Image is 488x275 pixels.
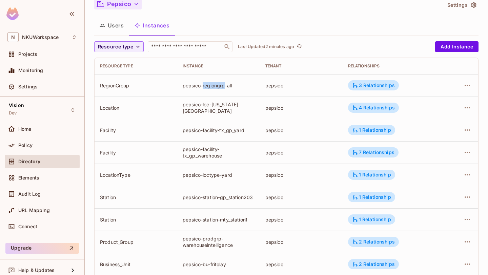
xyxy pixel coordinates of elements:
[352,261,395,267] div: 2 Relationships
[297,43,302,50] span: refresh
[18,268,55,273] span: Help & Updates
[265,194,337,200] div: pepsico
[183,261,255,268] div: pepsico-bu-fritolay
[352,172,391,178] div: 1 Relationship
[18,159,40,164] span: Directory
[5,243,79,254] button: Upgrade
[265,216,337,223] div: pepsico
[352,194,391,200] div: 1 Relationship
[100,82,172,89] div: RegionGroup
[265,63,337,69] div: Tenant
[94,17,129,34] button: Users
[100,105,172,111] div: Location
[183,235,255,248] div: pepsico-prodgrp-warehouseintelligence
[18,208,50,213] span: URL Mapping
[94,41,144,52] button: Resource type
[22,35,59,40] span: Workspace: NKUWorkspace
[100,127,172,133] div: Facility
[265,239,337,245] div: pepsico
[352,239,395,245] div: 2 Relationships
[9,110,17,116] span: Dev
[183,146,255,159] div: pepsico-facility-tx_gp_warehouse
[352,127,391,133] div: 1 Relationship
[18,68,43,73] span: Monitoring
[183,127,255,133] div: pepsico-facility-tx_gp_yard
[348,63,438,69] div: Relationships
[352,105,395,111] div: 4 Relationships
[100,261,172,268] div: Business_Unit
[18,51,37,57] span: Projects
[183,172,255,178] div: pepsico-loctype-yard
[296,43,304,51] button: refresh
[352,149,394,155] div: 7 Relationships
[435,41,479,52] button: Add Instance
[18,191,41,197] span: Audit Log
[265,127,337,133] div: pepsico
[183,101,255,114] div: pepsico-loc-[US_STATE][GEOGRAPHIC_DATA]
[100,172,172,178] div: LocationType
[265,105,337,111] div: pepsico
[7,32,19,42] span: N
[18,224,37,229] span: Connect
[18,126,32,132] span: Home
[352,216,391,223] div: 1 Relationship
[265,172,337,178] div: pepsico
[352,82,395,88] div: 3 Relationships
[183,82,255,89] div: pepsico-regiongrp-all
[100,216,172,223] div: Station
[265,261,337,268] div: pepsico
[294,43,304,51] span: Click to refresh data
[98,43,133,51] span: Resource type
[265,149,337,156] div: pepsico
[18,143,33,148] span: Policy
[183,63,255,69] div: Instance
[183,194,255,200] div: pepsico-station-gp_station203
[183,216,255,223] div: pepsico-station-mty_station1
[100,239,172,245] div: Product_Group
[6,7,19,20] img: SReyMgAAAABJRU5ErkJggg==
[18,84,38,89] span: Settings
[18,175,39,181] span: Elements
[265,82,337,89] div: pepsico
[238,44,294,49] p: Last Updated 2 minutes ago
[100,194,172,200] div: Station
[129,17,175,34] button: Instances
[9,103,24,108] span: Vision
[100,63,172,69] div: Resource type
[100,149,172,156] div: Facility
